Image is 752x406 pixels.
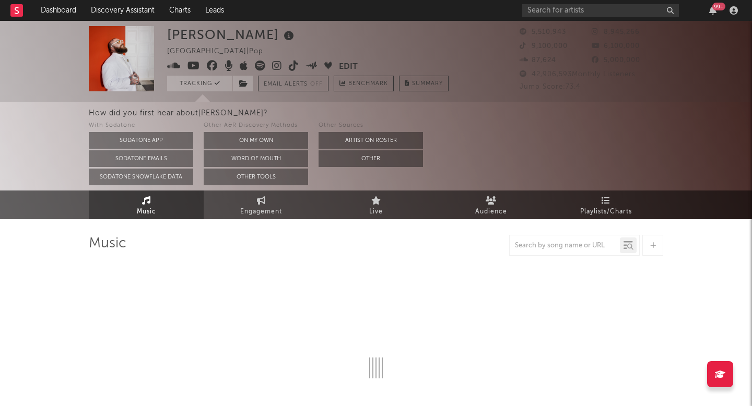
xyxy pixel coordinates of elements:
span: Audience [475,206,507,218]
span: 5,510,943 [520,29,566,35]
button: Email AlertsOff [258,76,328,91]
button: Summary [399,76,449,91]
button: Edit [339,61,358,74]
button: Tracking [167,76,232,91]
span: Jump Score: 73.4 [520,83,581,90]
a: Audience [433,190,548,219]
button: On My Own [204,132,308,149]
a: Music [89,190,204,219]
button: Other Tools [204,169,308,185]
span: 6,100,000 [592,43,640,50]
div: How did you first hear about [PERSON_NAME] ? [89,107,752,120]
div: [PERSON_NAME] [167,26,297,43]
span: Music [137,206,156,218]
div: 99 + [712,3,725,10]
button: Other [319,150,423,167]
input: Search for artists [522,4,679,17]
div: Other Sources [319,120,423,132]
a: Live [319,190,433,219]
button: Sodatone Snowflake Data [89,169,193,185]
a: Playlists/Charts [548,190,663,219]
span: Live [369,206,383,218]
span: 8,945,266 [592,29,640,35]
span: 42,906,593 Monthly Listeners [520,71,636,78]
button: Sodatone App [89,132,193,149]
div: With Sodatone [89,120,193,132]
span: Engagement [240,206,282,218]
div: [GEOGRAPHIC_DATA] | Pop [167,45,275,58]
span: 5,000,000 [592,57,640,64]
button: Sodatone Emails [89,150,193,167]
input: Search by song name or URL [510,242,620,250]
a: Benchmark [334,76,394,91]
div: Other A&R Discovery Methods [204,120,308,132]
button: Artist on Roster [319,132,423,149]
button: 99+ [709,6,716,15]
span: 9,100,000 [520,43,568,50]
a: Engagement [204,190,319,219]
span: Summary [412,81,443,87]
span: 87,624 [520,57,556,64]
em: Off [310,81,323,87]
span: Benchmark [348,78,388,90]
button: Word Of Mouth [204,150,308,167]
span: Playlists/Charts [580,206,632,218]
